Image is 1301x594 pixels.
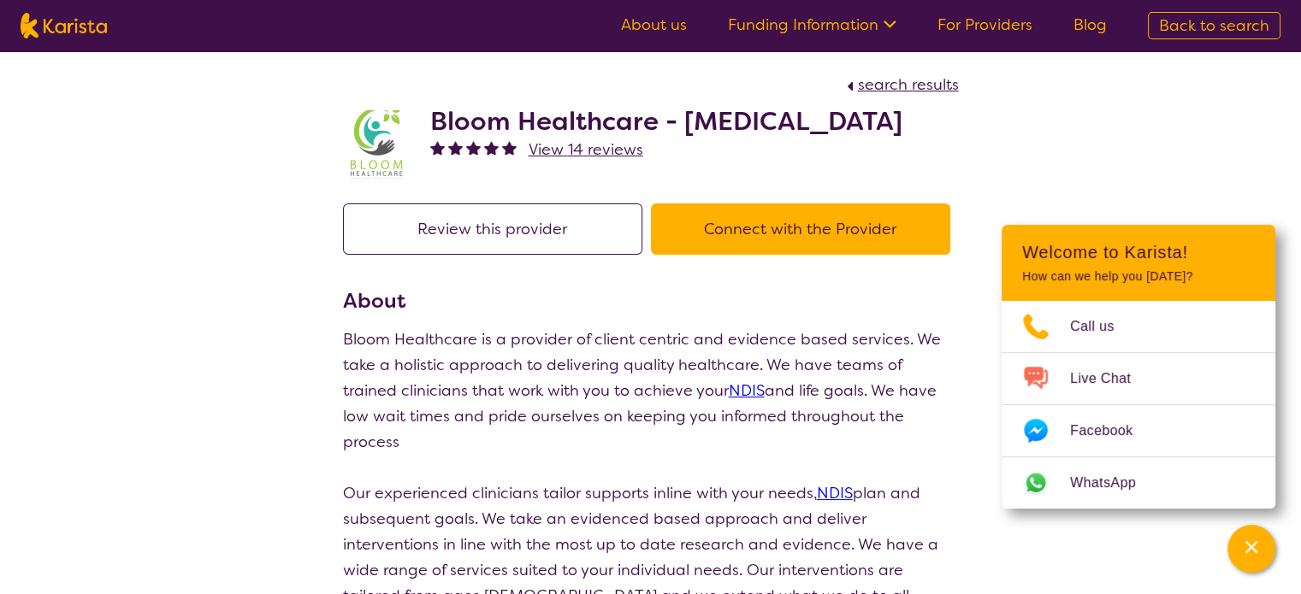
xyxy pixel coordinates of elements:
[343,219,651,239] a: Review this provider
[843,74,959,95] a: search results
[343,326,959,455] p: Bloom Healthcare is a provider of client centric and evidence based services. We take a holistic ...
[1002,457,1275,509] a: Web link opens in a new tab.
[729,380,765,401] a: NDIS
[1002,301,1275,509] ul: Choose channel
[1159,15,1269,36] span: Back to search
[484,140,499,155] img: fullstar
[858,74,959,95] span: search results
[502,140,517,155] img: fullstar
[430,106,902,137] h2: Bloom Healthcare - [MEDICAL_DATA]
[466,140,481,155] img: fullstar
[651,203,950,255] button: Connect with the Provider
[1227,525,1275,573] button: Channel Menu
[1022,242,1255,262] h2: Welcome to Karista!
[343,110,411,179] img: kyxjko9qh2ft7c3q1pd9.jpg
[1022,269,1255,284] p: How can we help you [DATE]?
[728,15,896,35] a: Funding Information
[817,483,853,503] a: NDIS
[21,13,107,38] img: Karista logo
[430,140,445,155] img: fullstar
[529,137,643,162] a: View 14 reviews
[1148,12,1280,39] a: Back to search
[1070,418,1153,444] span: Facebook
[448,140,463,155] img: fullstar
[937,15,1032,35] a: For Providers
[529,139,643,160] span: View 14 reviews
[1070,314,1135,339] span: Call us
[343,285,959,316] h3: About
[1002,225,1275,509] div: Channel Menu
[1070,366,1151,391] span: Live Chat
[651,219,959,239] a: Connect with the Provider
[1070,470,1156,496] span: WhatsApp
[621,15,687,35] a: About us
[1073,15,1107,35] a: Blog
[343,203,642,255] button: Review this provider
